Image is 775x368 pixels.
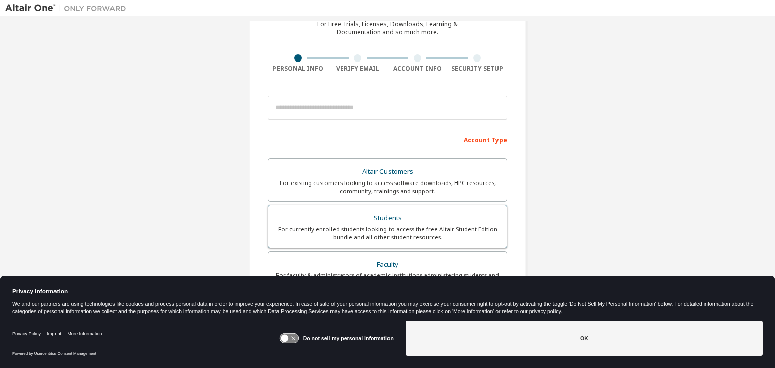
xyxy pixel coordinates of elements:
[268,65,328,73] div: Personal Info
[448,65,508,73] div: Security Setup
[387,65,448,73] div: Account Info
[317,20,458,36] div: For Free Trials, Licenses, Downloads, Learning & Documentation and so much more.
[274,271,501,287] div: For faculty & administrators of academic institutions administering students and accessing softwa...
[274,258,501,272] div: Faculty
[328,65,388,73] div: Verify Email
[5,3,131,13] img: Altair One
[274,179,501,195] div: For existing customers looking to access software downloads, HPC resources, community, trainings ...
[274,211,501,225] div: Students
[268,131,507,147] div: Account Type
[274,225,501,241] div: For currently enrolled students looking to access the free Altair Student Edition bundle and all ...
[274,165,501,179] div: Altair Customers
